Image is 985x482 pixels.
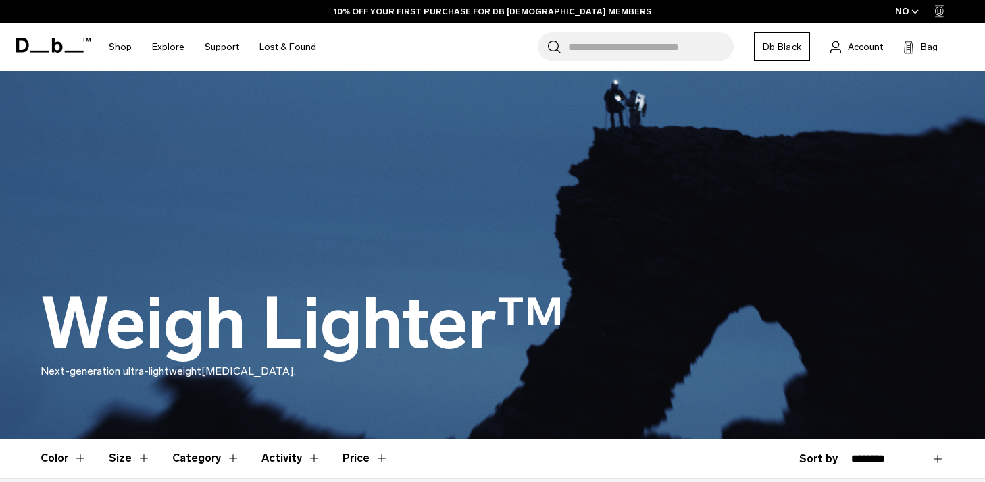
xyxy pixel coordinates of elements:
[152,23,184,71] a: Explore
[261,439,321,478] button: Toggle Filter
[41,285,564,363] h1: Weigh Lighter™
[201,365,296,377] span: [MEDICAL_DATA].
[903,38,938,55] button: Bag
[172,439,240,478] button: Toggle Filter
[921,40,938,54] span: Bag
[334,5,651,18] a: 10% OFF YOUR FIRST PURCHASE FOR DB [DEMOGRAPHIC_DATA] MEMBERS
[259,23,316,71] a: Lost & Found
[343,439,388,478] button: Toggle Price
[109,23,132,71] a: Shop
[109,439,151,478] button: Toggle Filter
[41,439,87,478] button: Toggle Filter
[848,40,883,54] span: Account
[830,38,883,55] a: Account
[754,32,810,61] a: Db Black
[99,23,326,71] nav: Main Navigation
[41,365,201,377] span: Next-generation ultra-lightweight
[205,23,239,71] a: Support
